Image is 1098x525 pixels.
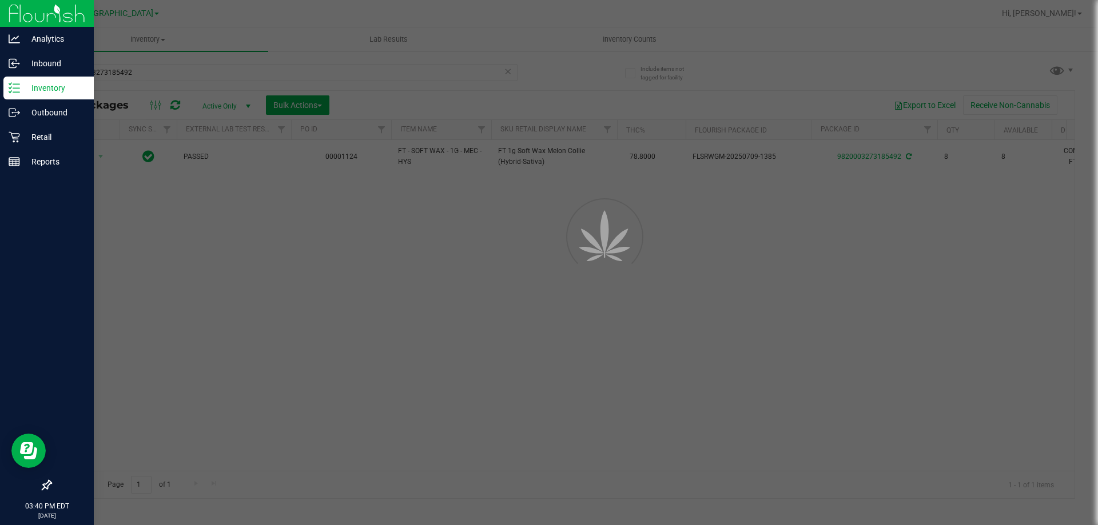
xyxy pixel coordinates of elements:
p: Inbound [20,57,89,70]
p: Retail [20,130,89,144]
inline-svg: Inventory [9,82,20,94]
p: 03:40 PM EDT [5,501,89,511]
inline-svg: Reports [9,156,20,167]
p: Reports [20,155,89,169]
p: [DATE] [5,511,89,520]
inline-svg: Outbound [9,107,20,118]
p: Inventory [20,81,89,95]
iframe: Resource center [11,434,46,468]
inline-svg: Inbound [9,58,20,69]
p: Analytics [20,32,89,46]
p: Outbound [20,106,89,119]
inline-svg: Retail [9,131,20,143]
inline-svg: Analytics [9,33,20,45]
